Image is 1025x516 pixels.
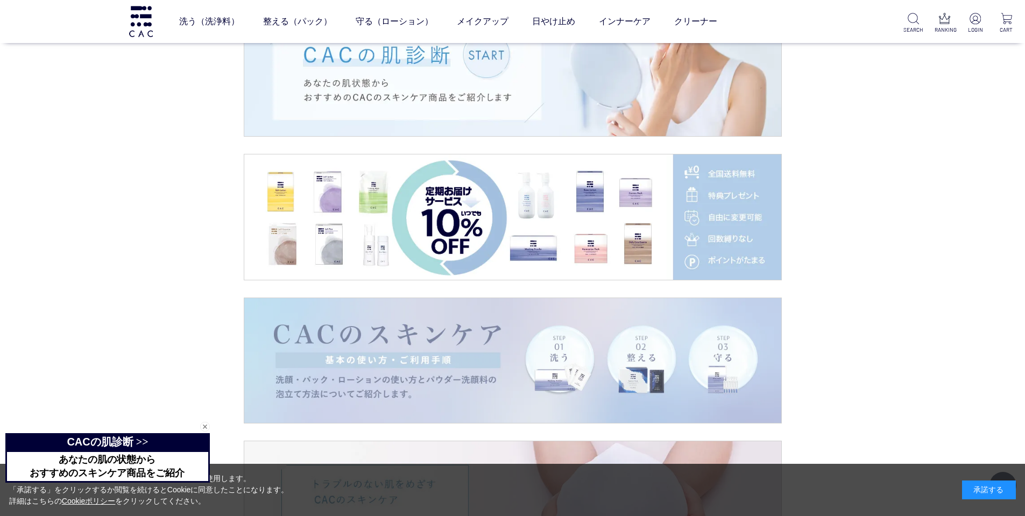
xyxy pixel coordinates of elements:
[179,6,239,37] a: 洗う（洗浄料）
[244,298,781,423] a: CACの使い方CACの使い方
[965,26,985,34] p: LOGIN
[128,6,154,37] img: logo
[244,11,781,136] a: 肌診断肌診断
[244,154,781,280] img: 定期便サービス
[356,6,433,37] a: 守る（ローション）
[996,26,1016,34] p: CART
[244,154,781,280] a: 定期便サービス定期便サービス
[965,13,985,34] a: LOGIN
[674,6,717,37] a: クリーナー
[935,26,955,34] p: RANKING
[599,6,651,37] a: インナーケア
[935,13,955,34] a: RANKING
[9,473,289,507] div: 当サイトでは、お客様へのサービス向上のためにCookieを使用します。 「承諾する」をクリックするか閲覧を続けるとCookieに同意したことになります。 詳細はこちらの をクリックしてください。
[244,11,781,136] img: 肌診断
[244,298,781,423] img: CACの使い方
[903,26,923,34] p: SEARCH
[903,13,923,34] a: SEARCH
[457,6,508,37] a: メイクアップ
[532,6,575,37] a: 日やけ止め
[996,13,1016,34] a: CART
[962,480,1016,499] div: 承諾する
[62,497,116,505] a: Cookieポリシー
[263,6,332,37] a: 整える（パック）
